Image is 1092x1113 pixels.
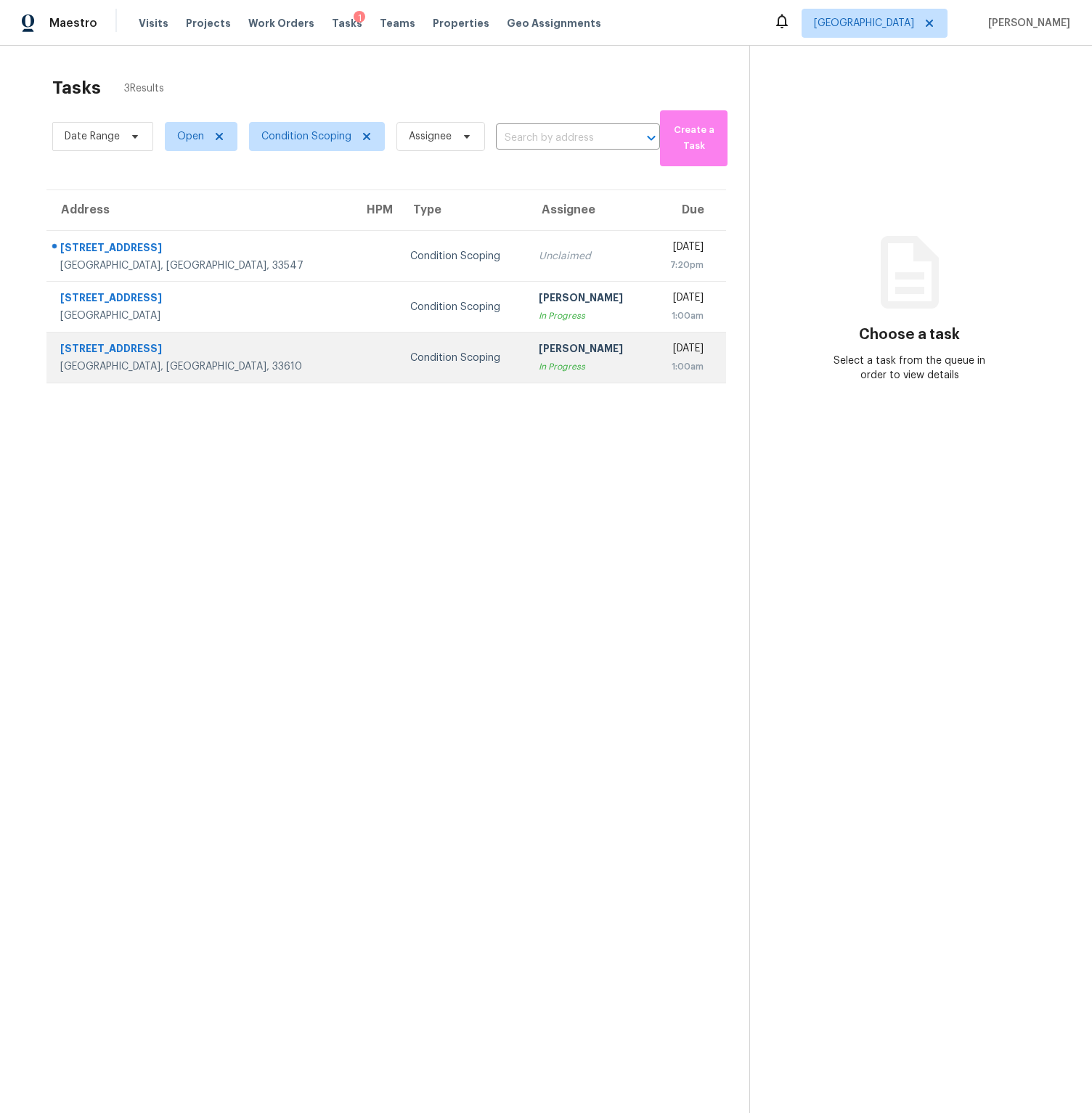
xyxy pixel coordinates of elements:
[667,122,721,155] span: Create a Task
[830,354,989,383] div: Select a task from the queue in order to view details
[65,129,120,144] span: Date Range
[507,16,601,30] span: Geo Assignments
[139,16,168,30] span: Visits
[60,290,341,309] div: [STREET_ADDRESS]
[399,190,527,231] th: Type
[60,341,341,359] div: [STREET_ADDRESS]
[641,128,661,148] button: Open
[60,258,341,273] div: [GEOGRAPHIC_DATA], [GEOGRAPHIC_DATA], 33547
[248,16,314,30] span: Work Orders
[660,110,728,166] button: Create a Task
[661,240,704,258] div: [DATE]
[352,190,399,231] th: HPM
[410,249,516,264] div: Condition Scoping
[186,16,231,30] span: Projects
[859,327,960,342] h3: Choose a task
[354,11,365,25] div: 1
[650,190,727,231] th: Due
[539,359,637,374] div: In Progress
[60,359,341,374] div: [GEOGRAPHIC_DATA], [GEOGRAPHIC_DATA], 33610
[60,309,341,323] div: [GEOGRAPHIC_DATA]
[124,81,164,96] span: 3 Results
[661,359,704,374] div: 1:00am
[332,18,362,28] span: Tasks
[496,127,619,150] input: Search by address
[814,16,914,30] span: [GEOGRAPHIC_DATA]
[661,258,704,272] div: 7:20pm
[261,129,351,144] span: Condition Scoping
[661,309,704,323] div: 1:00am
[52,81,101,95] h2: Tasks
[49,16,97,30] span: Maestro
[410,300,516,314] div: Condition Scoping
[539,309,637,323] div: In Progress
[46,190,352,231] th: Address
[380,16,415,30] span: Teams
[982,16,1070,30] span: [PERSON_NAME]
[661,341,704,359] div: [DATE]
[539,341,637,359] div: [PERSON_NAME]
[539,290,637,309] div: [PERSON_NAME]
[177,129,204,144] span: Open
[527,190,649,231] th: Assignee
[410,351,516,365] div: Condition Scoping
[60,240,341,258] div: [STREET_ADDRESS]
[409,129,452,144] span: Assignee
[539,249,637,264] div: Unclaimed
[433,16,489,30] span: Properties
[661,290,704,309] div: [DATE]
